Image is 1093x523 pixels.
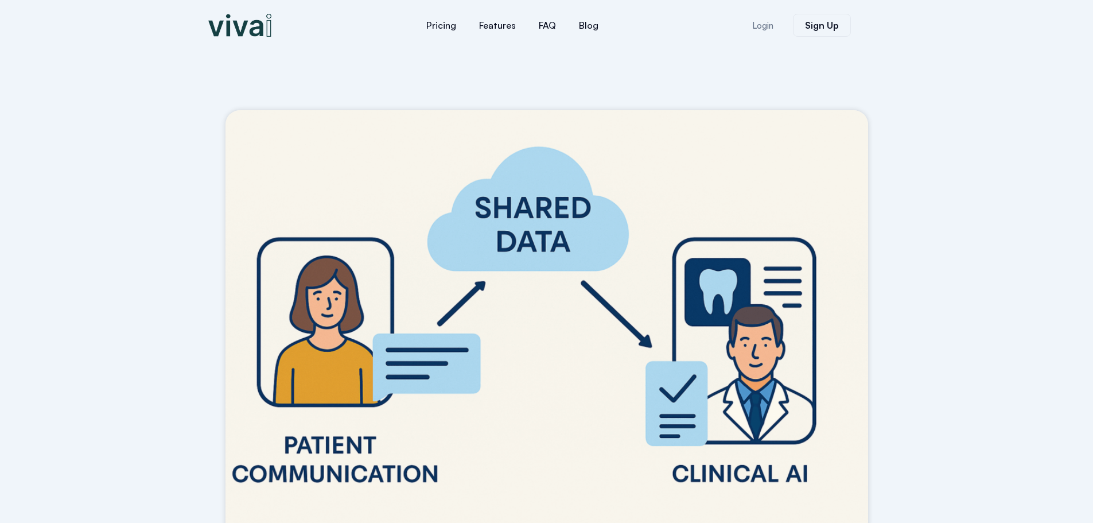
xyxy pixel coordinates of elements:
a: Pricing [415,11,468,39]
a: Sign Up [793,14,851,37]
span: Login [752,21,773,30]
a: Login [738,14,787,37]
a: Blog [567,11,610,39]
a: FAQ [527,11,567,39]
span: Sign Up [805,21,839,30]
a: Features [468,11,527,39]
nav: Menu [346,11,679,39]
